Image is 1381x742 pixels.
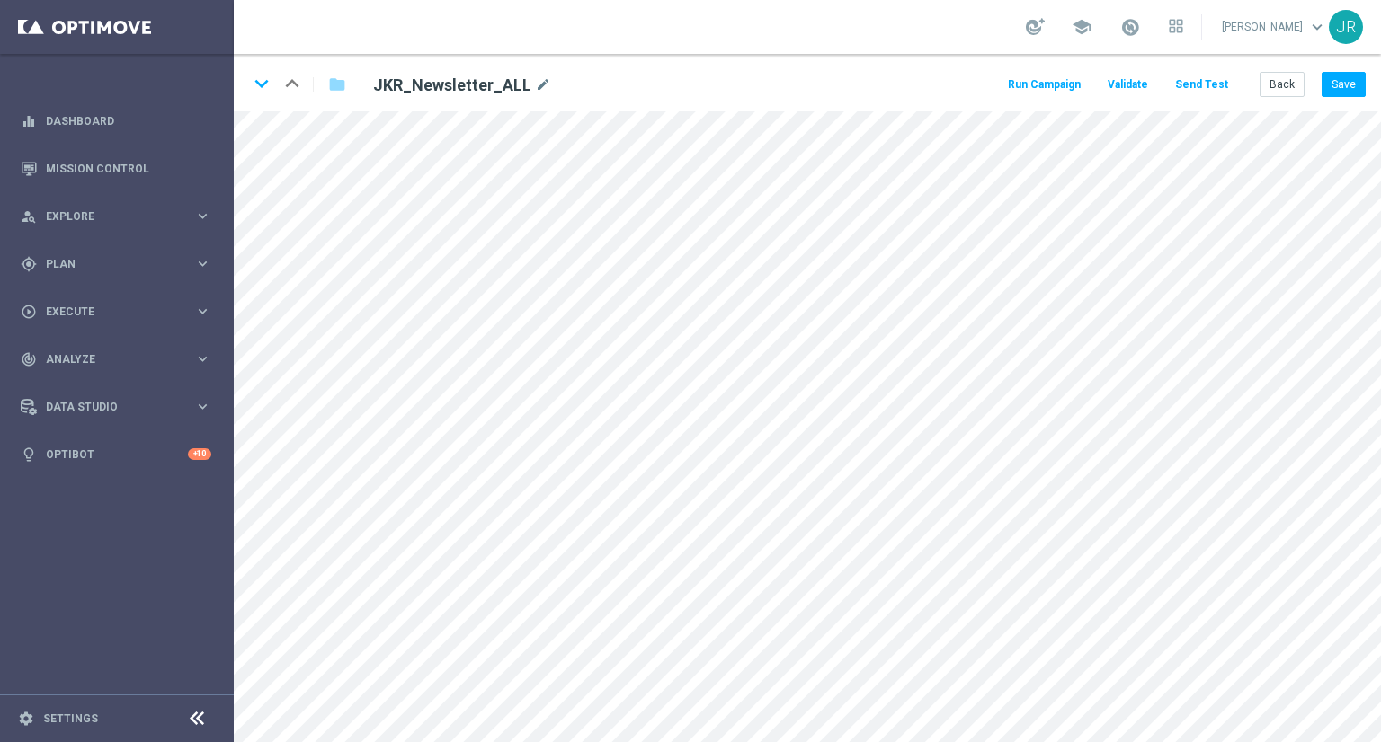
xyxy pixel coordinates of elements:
[21,351,194,367] div: Analyze
[20,162,212,176] button: Mission Control
[21,145,211,192] div: Mission Control
[21,256,194,272] div: Plan
[194,350,211,367] i: keyboard_arrow_right
[1322,72,1366,97] button: Save
[188,448,211,460] div: +10
[1072,17,1091,37] span: school
[46,306,194,317] span: Execute
[21,208,37,225] i: person_search
[194,208,211,225] i: keyboard_arrow_right
[328,74,346,95] i: folder
[194,255,211,272] i: keyboard_arrow_right
[18,711,34,727] i: settings
[1005,73,1083,97] button: Run Campaign
[46,259,194,269] span: Plan
[21,304,194,320] div: Execute
[1307,17,1327,37] span: keyboard_arrow_down
[46,211,194,222] span: Explore
[46,354,194,365] span: Analyze
[21,446,37,463] i: lightbulb
[326,70,348,99] button: folder
[20,114,212,128] button: equalizer Dashboard
[373,75,531,96] h2: JKR_Newsletter_ALL
[21,430,211,478] div: Optibot
[20,352,212,367] button: track_changes Analyze keyboard_arrow_right
[21,113,37,129] i: equalizer
[20,209,212,224] button: person_search Explore keyboard_arrow_right
[43,713,98,724] a: Settings
[535,75,551,96] i: mode_edit
[21,399,194,415] div: Data Studio
[46,97,211,145] a: Dashboard
[1260,72,1305,97] button: Back
[20,257,212,271] button: gps_fixed Plan keyboard_arrow_right
[1108,78,1148,91] span: Validate
[20,305,212,319] button: play_circle_outline Execute keyboard_arrow_right
[194,398,211,415] i: keyboard_arrow_right
[46,402,194,412] span: Data Studio
[21,97,211,145] div: Dashboard
[20,400,212,414] button: Data Studio keyboard_arrow_right
[1220,13,1329,40] a: [PERSON_NAME]keyboard_arrow_down
[20,447,212,462] button: lightbulb Optibot +10
[248,70,275,97] i: keyboard_arrow_down
[1105,73,1151,97] button: Validate
[46,430,188,478] a: Optibot
[46,145,211,192] a: Mission Control
[21,304,37,320] i: play_circle_outline
[194,303,211,320] i: keyboard_arrow_right
[21,256,37,272] i: gps_fixed
[21,351,37,367] i: track_changes
[1172,73,1231,97] button: Send Test
[21,208,194,225] div: Explore
[1329,10,1363,44] div: JR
